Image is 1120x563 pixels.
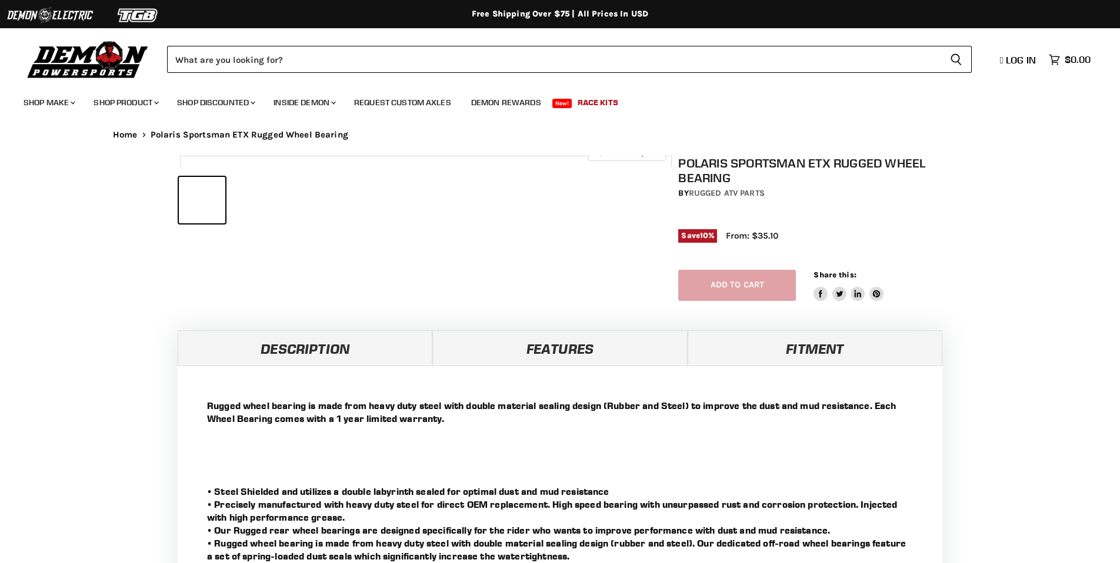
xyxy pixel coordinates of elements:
span: From: $35.10 [726,230,778,241]
button: Search [941,46,972,73]
a: Log in [995,55,1043,65]
a: Rugged ATV Parts [689,188,765,198]
form: Product [167,46,972,73]
a: Race Kits [569,91,627,115]
span: 10 [700,231,708,240]
span: Polaris Sportsman ETX Rugged Wheel Bearing [151,130,348,140]
div: Free Shipping Over $75 | All Prices In USD [89,9,1031,19]
aside: Share this: [814,270,884,301]
img: Demon Electric Logo 2 [6,4,94,26]
a: Fitment [688,330,942,366]
span: New! [552,99,572,108]
img: TGB Logo 2 [94,4,182,26]
a: Features [432,330,687,366]
a: Home [113,130,138,140]
a: Inside Demon [265,91,343,115]
nav: Breadcrumbs [89,130,1031,140]
a: Request Custom Axles [345,91,460,115]
a: Demon Rewards [462,91,550,115]
input: Search [167,46,941,73]
span: Save % [678,229,717,242]
span: Log in [1006,54,1036,66]
button: Polaris Sportsman ETX Rugged Wheel Bearing thumbnail [179,177,225,223]
span: Share this: [814,270,856,279]
a: Description [178,330,432,366]
ul: Main menu [15,86,1088,115]
div: by [678,187,946,200]
p: Rugged wheel bearing is made from heavy duty steel with double material sealing design (Rubber an... [207,399,913,425]
h1: Polaris Sportsman ETX Rugged Wheel Bearing [678,156,946,185]
span: Click to expand [594,148,659,157]
a: $0.00 [1043,51,1096,68]
a: Shop Make [15,91,82,115]
span: $0.00 [1065,54,1091,65]
a: Shop Product [85,91,166,115]
img: Demon Powersports [24,38,152,80]
a: Shop Discounted [168,91,262,115]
